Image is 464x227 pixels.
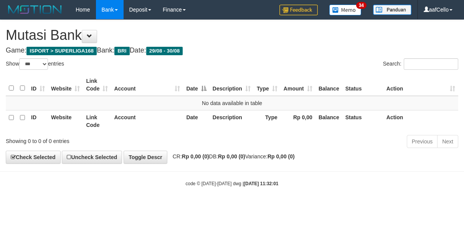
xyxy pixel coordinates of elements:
strong: Rp 0,00 (0) [182,153,209,160]
a: Previous [407,135,438,148]
label: Show entries [6,58,64,70]
a: Check Selected [6,151,61,164]
img: MOTION_logo.png [6,4,64,15]
h4: Game: Bank: Date: [6,47,458,54]
th: Status [342,74,383,96]
select: Showentries [19,58,48,70]
th: Account [111,110,183,132]
img: panduan.png [373,5,411,15]
th: Rp 0,00 [281,110,315,132]
span: BRI [114,47,129,55]
th: Description: activate to sort column ascending [210,74,254,96]
th: Link Code [83,110,111,132]
th: Account: activate to sort column ascending [111,74,183,96]
th: Status [342,110,383,132]
th: Date: activate to sort column descending [183,74,209,96]
th: Balance [315,110,342,132]
th: Description [210,110,254,132]
strong: Rp 0,00 (0) [218,153,245,160]
img: Button%20Memo.svg [329,5,362,15]
th: ID: activate to sort column ascending [28,74,48,96]
th: Action [383,110,458,132]
a: Uncheck Selected [62,151,122,164]
small: code © [DATE]-[DATE] dwg | [186,181,279,186]
th: Website [48,110,83,132]
a: Toggle Descr [124,151,167,164]
h1: Mutasi Bank [6,28,458,43]
img: Feedback.jpg [279,5,318,15]
strong: Rp 0,00 (0) [268,153,295,160]
label: Search: [383,58,458,70]
span: CR: DB: Variance: [169,153,295,160]
th: Type [254,110,281,132]
span: ISPORT > SUPERLIGA168 [26,47,97,55]
th: Balance [315,74,342,96]
th: Amount: activate to sort column ascending [281,74,315,96]
th: Website: activate to sort column ascending [48,74,83,96]
th: Link Code: activate to sort column ascending [83,74,111,96]
input: Search: [404,58,458,70]
th: Type: activate to sort column ascending [254,74,281,96]
span: 34 [356,2,367,9]
a: Next [437,135,458,148]
td: No data available in table [6,96,458,110]
th: ID [28,110,48,132]
span: 29/08 - 30/08 [146,47,183,55]
th: Date [183,110,209,132]
strong: [DATE] 11:32:01 [244,181,278,186]
th: Action: activate to sort column ascending [383,74,458,96]
div: Showing 0 to 0 of 0 entries [6,134,188,145]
